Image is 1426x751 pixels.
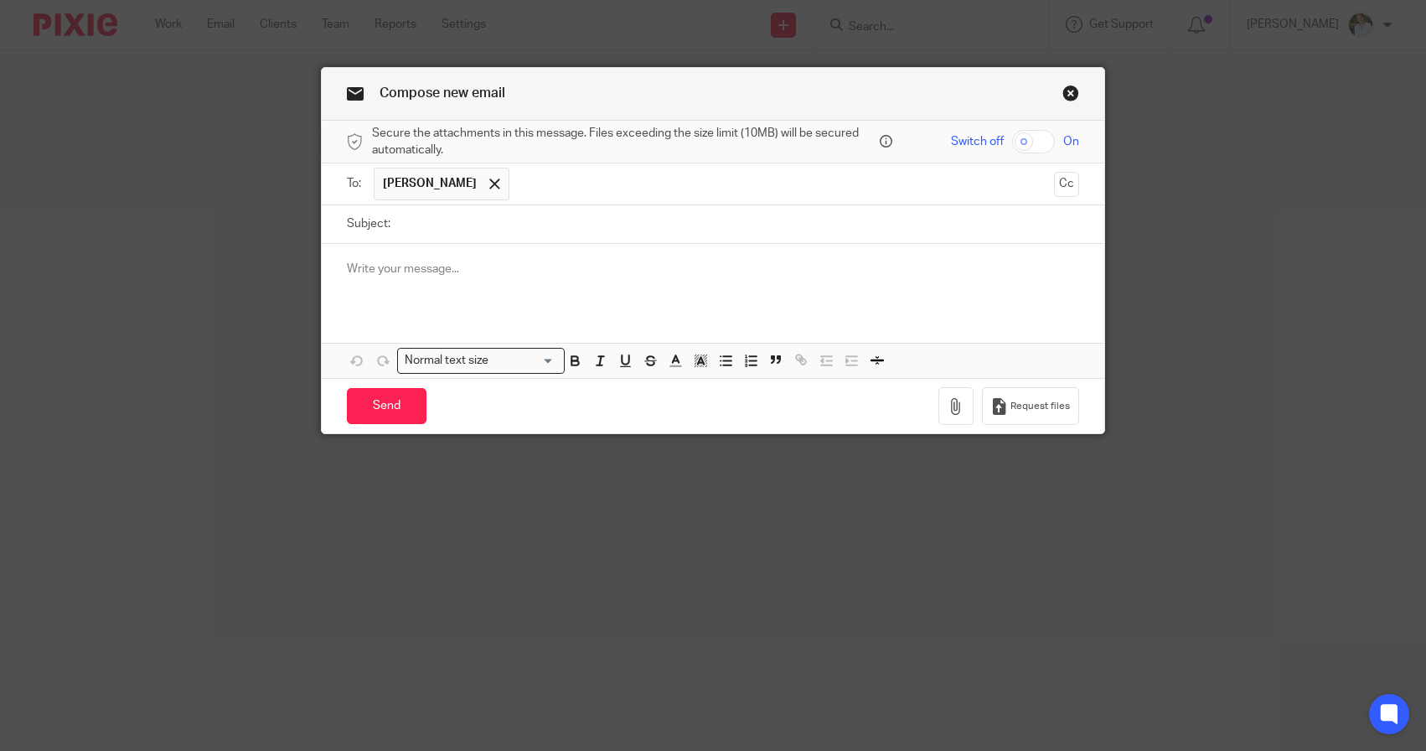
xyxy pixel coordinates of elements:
div: Search for option [397,348,565,374]
button: Cc [1054,172,1079,197]
label: Subject: [347,215,390,232]
span: Compose new email [380,86,505,100]
a: Close this dialog window [1062,85,1079,107]
span: [PERSON_NAME] [383,175,477,192]
input: Search for option [494,352,555,370]
span: Switch off [951,133,1004,150]
button: Request files [982,387,1079,425]
span: On [1063,133,1079,150]
span: Secure the attachments in this message. Files exceeding the size limit (10MB) will be secured aut... [372,125,876,159]
span: Normal text size [401,352,493,370]
label: To: [347,175,365,192]
span: Request files [1010,400,1070,413]
input: Send [347,388,426,424]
